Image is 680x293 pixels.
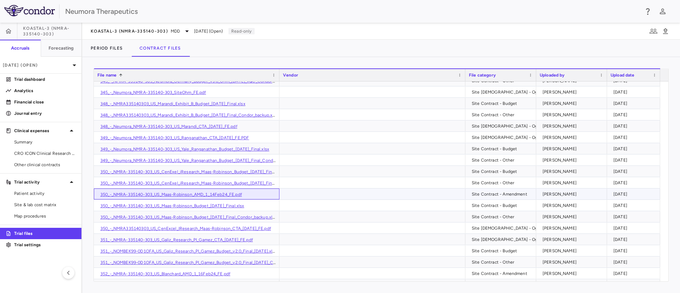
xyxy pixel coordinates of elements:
div: [DATE] [613,109,657,120]
p: Trial dashboard [14,76,76,83]
p: Trial activity [14,179,67,185]
div: Site Contract - Other [472,177,533,188]
span: Other clinical contracts [14,162,76,168]
a: 350_-_NMRA335140303_US_CenExcel_IResearch_Maas-Robinson_CTA_[DATE]_FE.pdf [100,226,271,231]
a: 350_-_NMRA-335140-303_US_CenExel_iResearch_Maas-Robinson_Budget_[DATE]_Final.xlsx [100,169,284,174]
div: [PERSON_NAME] [543,257,603,268]
div: Site Contract - Other [472,154,533,166]
div: Site [DEMOGRAPHIC_DATA] - Og Work Order [472,222,562,234]
div: [DATE] [613,154,657,166]
div: Site Contract - Other [472,257,533,268]
p: Trial settings [14,242,76,248]
a: 349_-_Neumora_NMRA-335140-303_US_Yale_Ranganathan_Budget_[DATE]_Final.xlsx [100,147,269,152]
button: Contract Files [131,40,189,57]
span: Patient activity [14,190,76,197]
a: 349_-_Neumora_NMRA-335140-303_US_Ranganathan_CTA_[DATE]_FE.PDF [100,135,249,140]
p: Clinical expenses [14,128,67,134]
h6: Forecasting [49,45,74,51]
span: Summary [14,139,76,145]
a: 352_-_NMRA-335140-303_US_Blanchard_AMD_1_16Feb24_FE.pdf [100,271,230,276]
div: Neumora Therapeutics [65,6,639,17]
div: Site Contract - Other [472,211,533,222]
div: [DATE] [613,211,657,222]
div: [PERSON_NAME] [543,86,603,98]
a: 350_-_NMRA-335140-303_US_CenExel_iResearch_Maas-Robinson_Budget_[DATE]_Final_Condor_backup.xlsx [100,181,317,186]
div: Site Contract - Budget [472,98,533,109]
a: 350_-_NMRA-335140-303_US_Maas-Robinson_Budget_[DATE]_Final_Condor_backup.xlsx [100,215,277,220]
div: Site Contract - Budget [472,166,533,177]
img: logo-full-SnFGN8VE.png [4,5,55,16]
div: Site Contract - Budget [472,143,533,154]
div: [DATE] [613,98,657,109]
div: [PERSON_NAME] [543,177,603,188]
a: 351_-_NOMBEK99-0D1OFA_US_Galiz_Research_PI_Gamez_Budget_v2.0_Final_[DATE].xlsx [100,249,277,254]
div: [PERSON_NAME] [543,120,603,132]
div: [DATE] [613,222,657,234]
span: Site & lab cost matrix [14,202,76,208]
div: Site [DEMOGRAPHIC_DATA] - Og Work Order [472,86,562,98]
div: [PERSON_NAME] [543,200,603,211]
div: [DATE] [613,257,657,268]
a: 348_-_NMRA335140303_US_Marandi_Exhibit_B_Budget_[DATE]_Final.xlsx [100,101,245,106]
div: [DATE] [613,86,657,98]
p: [DATE] (Open) [3,62,70,68]
div: Site Contract - Budget [472,245,533,257]
div: Site [DEMOGRAPHIC_DATA] - Og Work Order [472,234,562,245]
a: 349_-_Neumora_NMRA-335140-303_US_Yale_Ranganathan_Budget_[DATE]_Final_Condor_backup.xlsx [100,158,302,163]
div: Site Contract - Amendment [472,268,533,279]
div: [PERSON_NAME] [543,98,603,109]
a: 348_-_Neumora_NMRA-335140-303_US_Marandi_CTA_[DATE]_FE.pdf [100,124,237,129]
div: [DATE] [613,234,657,245]
div: [DATE] [613,143,657,154]
div: [PERSON_NAME] [543,268,603,279]
div: [DATE] [613,177,657,188]
p: Analytics [14,88,76,94]
div: [PERSON_NAME] [543,143,603,154]
div: Site Contract - Amendment [472,188,533,200]
p: Read-only [228,28,254,34]
span: MDD [171,28,180,34]
div: Site [DEMOGRAPHIC_DATA] - Og Work Order [472,120,562,132]
div: [DATE] [613,245,657,257]
div: [PERSON_NAME] [543,211,603,222]
a: 351_-_NMRA-335140-303_US_Galiz_Research_PI_Gamez_CTA_[DATE]_FE.pdf [100,237,253,242]
p: Financial close [14,99,76,105]
a: 351_-_NOMBEK99-0D1OFA_US_Galiz_Research_PI_Gamez_Budget_v2.0_Final_[DATE]_Condor_backup.xlsx [100,260,310,265]
button: Period Files [82,40,131,57]
div: [DATE] [613,268,657,279]
div: [DATE] [613,188,657,200]
div: [PERSON_NAME] [543,166,603,177]
p: Journal entry [14,110,76,117]
a: 345_-_Neumora_NMRA-335140-303_SiteOhm_FE.pdf [100,90,206,95]
span: KOASTAL-3 (NMRA-335140-303) [23,26,81,37]
div: [PERSON_NAME] [543,245,603,257]
div: [DATE] [613,200,657,211]
div: [PERSON_NAME] [543,154,603,166]
span: [DATE] (Open) [194,28,223,34]
a: 350_-_NMRA-335140-303_US_Maas-Robinson_AMD_1_14Feb24_FE.pdf [100,192,242,197]
p: Trial files [14,230,76,237]
span: Uploaded by [540,73,565,78]
a: 348_-_NMRA335140303_US_Marandi_Exhibit_B_Budget_[DATE]_Final_Condor_backup.xlsx [100,113,278,118]
div: Site [DEMOGRAPHIC_DATA] - Og Work Order [472,132,562,143]
span: CRO ICON Clinical Research Limited [14,150,76,157]
div: [PERSON_NAME] [543,222,603,234]
span: File category [469,73,496,78]
span: KOASTAL-3 (NMRA-335140-303) [91,28,168,34]
div: [DATE] [613,132,657,143]
span: Map procedures [14,213,76,219]
div: Site Contract - Budget [472,200,533,211]
div: [PERSON_NAME] [543,234,603,245]
div: [DATE] [613,166,657,177]
span: File name [97,73,117,78]
a: 350_-_NMRA-335140-303_US_Maas-Robinson_Budget_[DATE]_Final.xlsx [100,203,244,208]
div: Site Contract - Other [472,109,533,120]
span: Vendor [283,73,298,78]
div: [PERSON_NAME] [543,132,603,143]
div: [DATE] [613,120,657,132]
span: Upload date [611,73,635,78]
div: [PERSON_NAME] [543,188,603,200]
h6: Accruals [11,45,29,51]
div: [PERSON_NAME] [543,109,603,120]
